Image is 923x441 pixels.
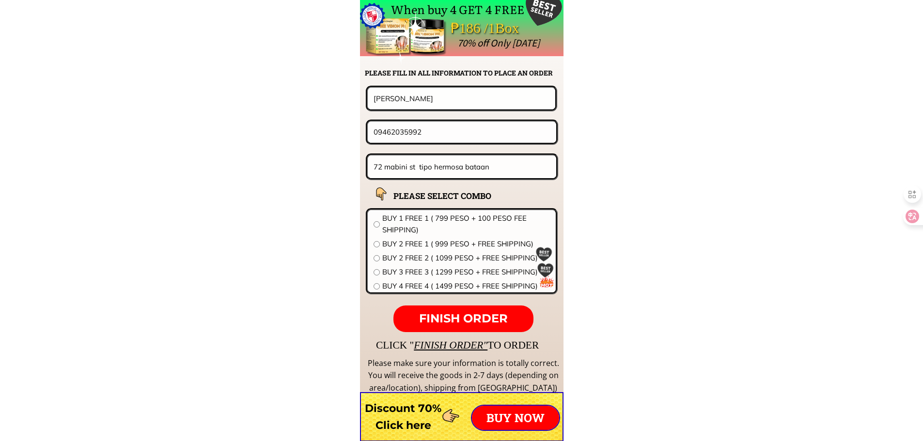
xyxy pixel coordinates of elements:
[451,17,547,40] div: ₱186 /1Box
[457,35,756,51] div: 70% off Only [DATE]
[382,252,550,264] span: BUY 2 FREE 2 ( 1099 PESO + FREE SHIPPING)
[360,400,447,434] h3: Discount 70% Click here
[393,189,516,202] h2: PLEASE SELECT COMBO
[376,337,822,353] div: CLICK " TO ORDER
[371,155,553,178] input: Address
[382,266,550,278] span: BUY 3 FREE 3 ( 1299 PESO + FREE SHIPPING)
[371,122,553,142] input: Phone number
[365,68,563,78] h2: PLEASE FILL IN ALL INFORMATION TO PLACE AN ORDER
[382,213,550,236] span: BUY 1 FREE 1 ( 799 PESO + 100 PESO FEE SHIPPING)
[414,339,487,351] span: FINISH ORDER"
[371,88,552,109] input: Your name
[472,406,559,430] p: BUY NOW
[419,311,508,325] span: FINISH ORDER
[382,238,550,250] span: BUY 2 FREE 1 ( 999 PESO + FREE SHIPPING)
[382,280,550,292] span: BUY 4 FREE 4 ( 1499 PESO + FREE SHIPPING)
[366,357,560,395] div: Please make sure your information is totally correct. You will receive the goods in 2-7 days (dep...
